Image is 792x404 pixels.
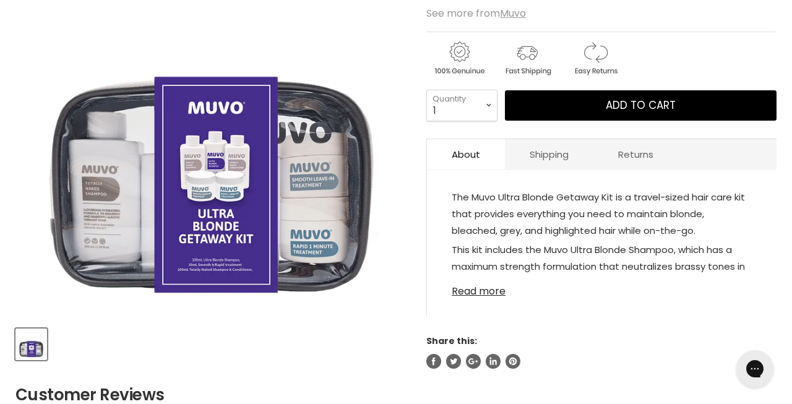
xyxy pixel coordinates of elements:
[426,335,477,347] span: Share this:
[426,90,497,121] select: Quantity
[494,40,560,77] img: shipping.gif
[426,6,526,20] span: See more from
[593,139,678,170] a: Returns
[505,139,593,170] a: Shipping
[426,40,492,77] img: genuine.gif
[500,6,526,20] a: Muvo
[730,346,780,392] iframe: Gorgias live chat messenger
[452,278,752,297] a: Read more
[17,330,46,359] img: Muvo Ultra Blonde Getaway Kit
[606,98,676,113] span: Add to cart
[562,40,628,77] img: returns.gif
[426,335,777,369] aside: Share this:
[505,90,777,121] button: Add to cart
[427,139,505,170] a: About
[14,325,409,360] div: Product thumbnails
[452,189,752,241] p: The Muvo Ultra Blonde Getaway Kit is a travel-sized hair care kit that provides everything you ne...
[15,329,47,360] button: Muvo Ultra Blonde Getaway Kit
